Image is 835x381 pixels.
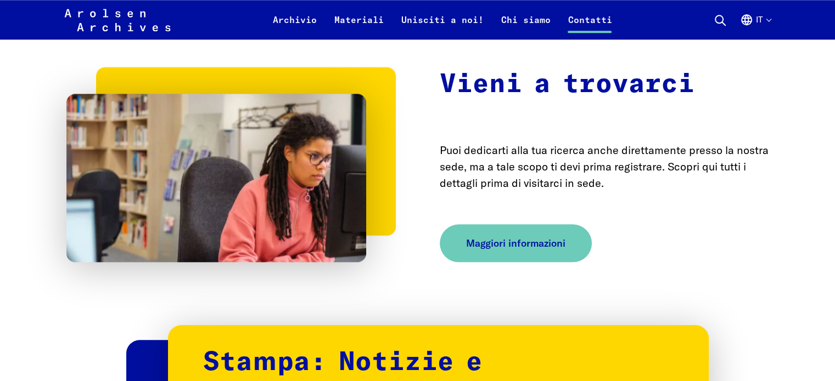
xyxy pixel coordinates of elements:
a: Chi siamo [492,13,559,39]
p: Puoi dedicarti alla tua ricerca anche direttamente presso la nostra sede, ma a tale scopo ti devi... [440,142,769,191]
a: Materiali [325,13,392,39]
nav: Primaria [264,7,620,33]
a: Archivio [264,13,325,39]
span: Maggiori informazioni [466,236,565,251]
a: Maggiori informazioni [440,224,592,262]
a: Unisciti a noi! [392,13,492,39]
button: Italiano, selezione lingua [740,13,771,39]
a: Contatti [559,13,620,39]
strong: Vieni a trovarci [440,71,694,98]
